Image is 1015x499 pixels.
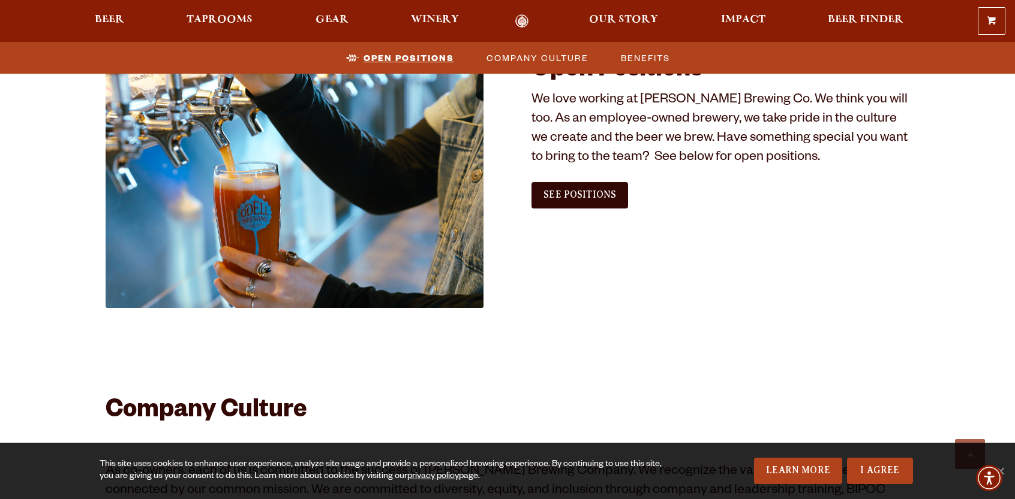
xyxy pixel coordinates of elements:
[308,14,356,28] a: Gear
[721,15,765,25] span: Impact
[828,15,903,25] span: Beer Finder
[531,182,628,208] a: See Positions
[589,15,658,25] span: Our Story
[407,472,459,482] a: privacy policy
[487,49,588,66] span: Company Culture
[531,92,909,168] p: We love working at [PERSON_NAME] Brewing Co. We think you will too. As an employee-owned brewery,...
[499,14,544,28] a: Odell Home
[179,14,260,28] a: Taprooms
[976,465,1002,491] div: Accessibility Menu
[364,49,454,66] span: Open Positions
[479,49,594,66] a: Company Culture
[100,459,672,483] div: This site uses cookies to enhance user experience, analyze site usage and provide a personalized ...
[621,49,670,66] span: Benefits
[403,14,467,28] a: Winery
[543,189,616,200] span: See Positions
[581,14,666,28] a: Our Story
[87,14,132,28] a: Beer
[713,14,773,28] a: Impact
[106,57,484,308] img: Jobs_1
[316,15,349,25] span: Gear
[339,49,460,66] a: Open Positions
[820,14,911,28] a: Beer Finder
[847,458,913,484] a: I Agree
[95,15,124,25] span: Beer
[754,458,842,484] a: Learn More
[955,439,985,469] a: Scroll to top
[187,15,253,25] span: Taprooms
[614,49,676,66] a: Benefits
[106,398,909,427] h2: Company Culture
[411,15,459,25] span: Winery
